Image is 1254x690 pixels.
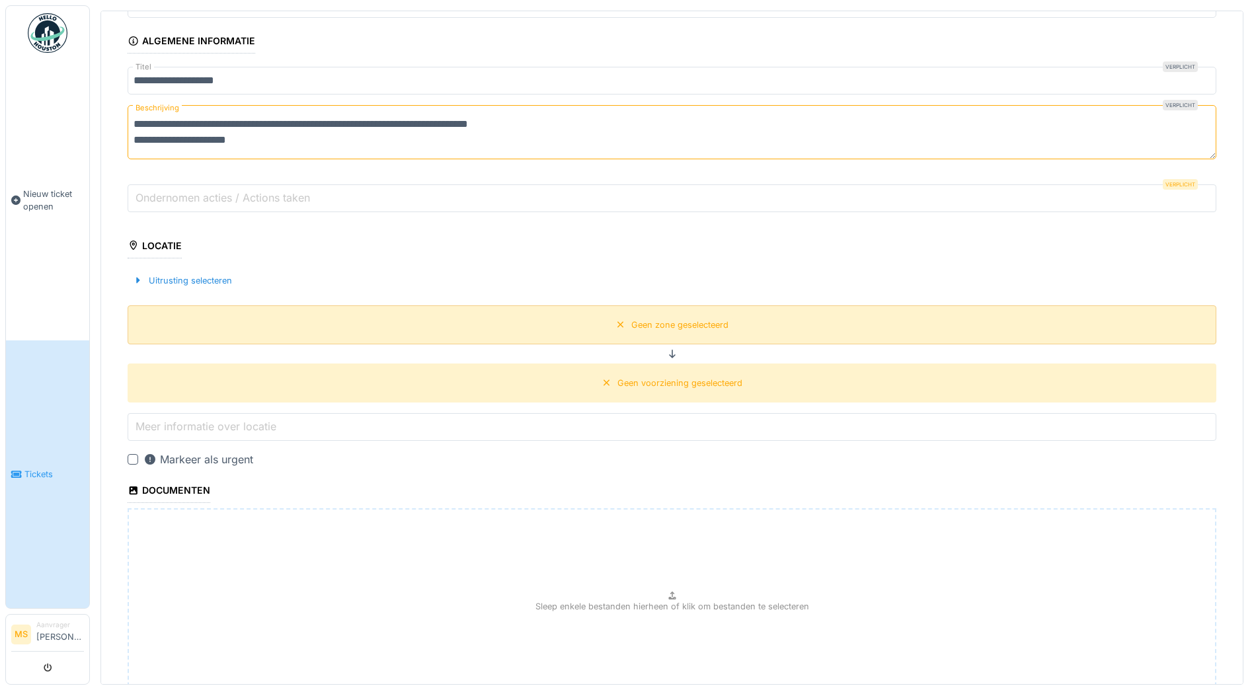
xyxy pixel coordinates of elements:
label: Titel [133,61,154,73]
li: [PERSON_NAME] [36,620,84,648]
div: Verplicht [1163,61,1198,72]
div: Verplicht [1163,100,1198,110]
div: Geen voorziening geselecteerd [617,377,742,389]
span: Nieuw ticket openen [23,188,84,213]
div: Uitrusting selecteren [128,272,237,289]
div: Aanvrager [36,620,84,630]
p: Sleep enkele bestanden hierheen of klik om bestanden te selecteren [535,600,809,613]
span: Tickets [24,468,84,480]
label: Beschrijving [133,100,182,116]
li: MS [11,625,31,644]
div: Verplicht [1163,179,1198,190]
a: Nieuw ticket openen [6,60,89,340]
div: Locatie [128,236,182,258]
div: Markeer als urgent [143,451,253,467]
a: Tickets [6,340,89,608]
label: Ondernomen acties / Actions taken [133,190,313,206]
div: Geen zone geselecteerd [631,319,728,331]
label: Meer informatie over locatie [133,418,279,434]
div: Algemene informatie [128,31,255,54]
div: Documenten [128,480,210,503]
img: Badge_color-CXgf-gQk.svg [28,13,67,53]
a: MS Aanvrager[PERSON_NAME] [11,620,84,652]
